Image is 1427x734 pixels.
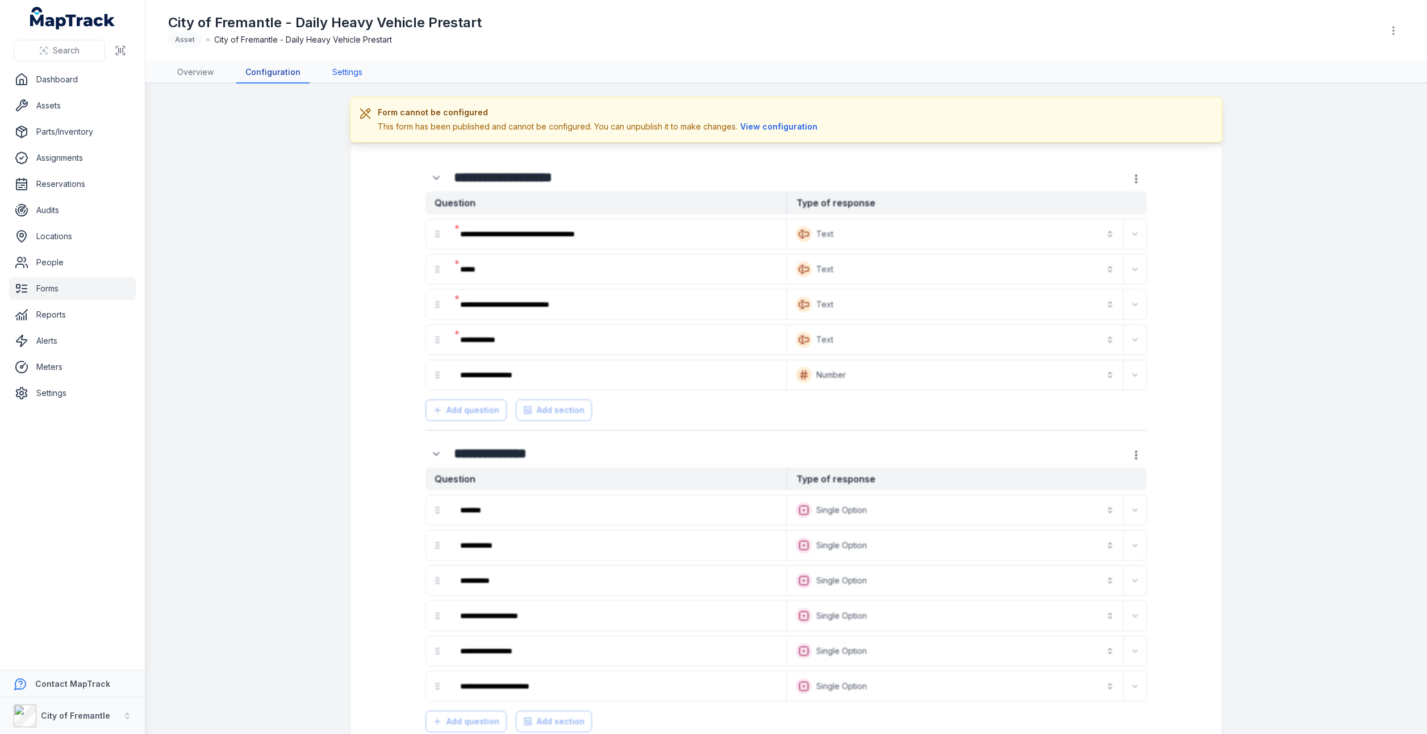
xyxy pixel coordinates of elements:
[323,62,372,84] a: Settings
[53,45,80,56] span: Search
[168,32,202,48] div: Asset
[41,711,110,720] strong: City of Fremantle
[14,40,105,61] button: Search
[9,225,136,248] a: Locations
[9,251,136,274] a: People
[9,173,136,195] a: Reservations
[214,34,392,45] span: City of Fremantle - Daily Heavy Vehicle Prestart
[236,62,310,84] a: Configuration
[9,68,136,91] a: Dashboard
[9,303,136,326] a: Reports
[9,382,136,404] a: Settings
[378,107,820,118] h3: Form cannot be configured
[378,120,820,133] div: This form has been published and cannot be configured. You can unpublish it to make changes.
[9,120,136,143] a: Parts/Inventory
[168,14,482,32] h1: City of Fremantle - Daily Heavy Vehicle Prestart
[9,356,136,378] a: Meters
[30,7,115,30] a: MapTrack
[9,199,136,222] a: Audits
[9,147,136,169] a: Assignments
[168,62,223,84] a: Overview
[9,330,136,352] a: Alerts
[9,277,136,300] a: Forms
[737,120,820,133] button: View configuration
[35,679,110,689] strong: Contact MapTrack
[9,94,136,117] a: Assets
